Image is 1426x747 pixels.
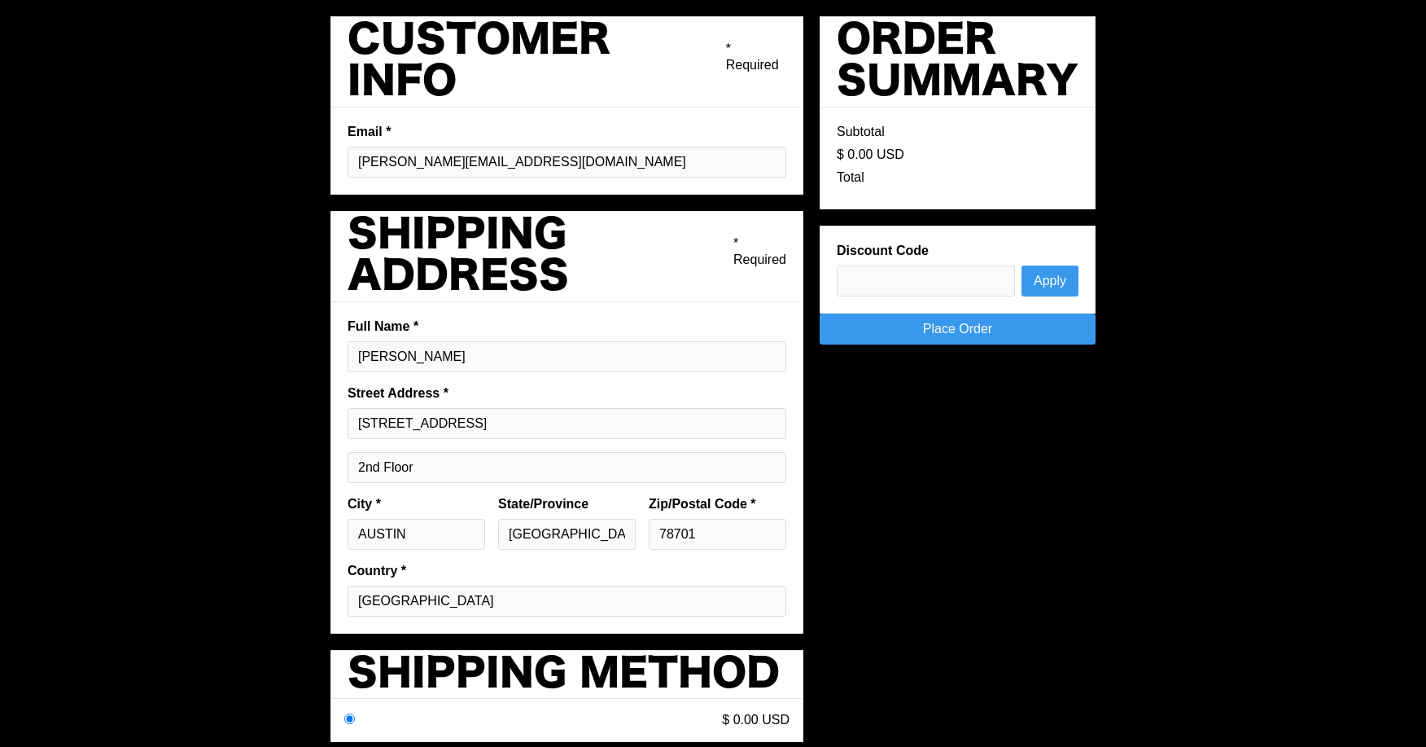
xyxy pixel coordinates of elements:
input: $ 0.00 USD [344,714,355,724]
div: $ 0.00 USD [837,147,904,163]
div: $ 0.00 USD [722,712,790,728]
label: Street Address * [348,385,786,402]
label: Country * [348,563,786,579]
label: City * [348,496,485,512]
h2: Shipping Method [348,654,780,696]
div: * Required [733,235,786,268]
h2: Order Summary [837,20,1078,103]
label: State/Province [498,496,636,512]
h2: Customer Info [348,20,726,103]
a: Place Order [820,314,1096,345]
button: Apply Discount [1021,266,1078,297]
div: Subtotal [837,124,885,140]
label: Full Name * [348,319,786,335]
label: Discount Code [837,243,1078,259]
div: * Required [726,41,786,73]
h2: Shipping Address [348,215,733,298]
label: Zip/Postal Code * [649,496,786,512]
input: Shipping address optional [348,452,786,483]
label: Email * [348,124,786,140]
div: Total [837,169,864,186]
